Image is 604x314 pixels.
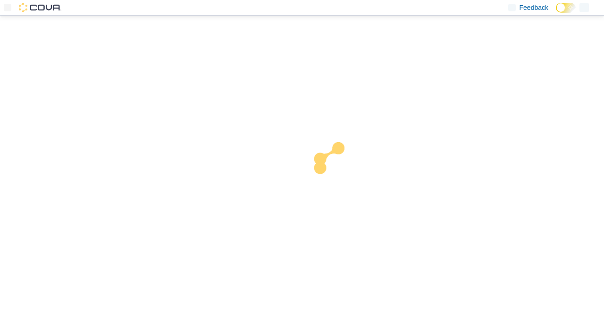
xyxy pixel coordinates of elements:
[302,135,373,206] img: cova-loader
[19,3,61,12] img: Cova
[520,3,548,12] span: Feedback
[556,3,576,13] input: Dark Mode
